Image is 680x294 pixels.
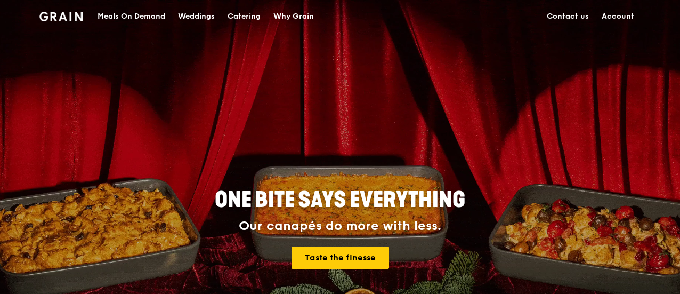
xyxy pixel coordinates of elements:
img: Grain [39,12,83,21]
div: Why Grain [273,1,314,33]
div: Weddings [178,1,215,33]
a: Account [595,1,641,33]
a: Taste the finesse [292,247,389,269]
div: Meals On Demand [98,1,165,33]
a: Catering [221,1,267,33]
a: Why Grain [267,1,320,33]
a: Weddings [172,1,221,33]
a: Contact us [540,1,595,33]
div: Catering [228,1,261,33]
div: Our canapés do more with less. [148,219,532,234]
span: ONE BITE SAYS EVERYTHING [215,187,465,213]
